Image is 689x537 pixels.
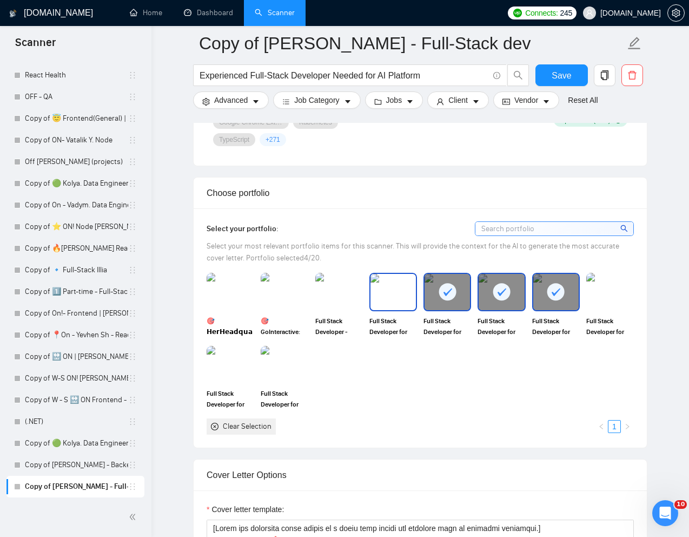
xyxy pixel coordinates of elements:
[261,316,308,337] span: 🎯 GoInteractive: Streamlining Client Scheduling
[668,9,684,17] span: setting
[427,91,489,109] button: userClientcaret-down
[475,222,633,235] input: Search portfolio
[448,94,468,106] span: Client
[273,91,360,109] button: barsJob Categorycaret-down
[493,91,559,109] button: idcardVendorcaret-down
[6,259,144,281] li: Copy of 🔹 Full-Stack Illia
[6,108,144,129] li: Copy of 😇 Frontend(General) | 25+ | Danylo N.
[652,500,678,526] iframe: Intercom live chat
[608,421,620,433] a: 1
[493,72,500,79] span: info-circle
[128,266,137,274] span: holder
[552,69,571,82] span: Save
[128,244,137,253] span: holder
[344,97,352,106] span: caret-down
[25,173,128,194] a: Copy of 🟢 Kolya. Data Engineer - General
[586,273,634,311] img: portfolio thumbnail image
[202,97,210,106] span: setting
[6,35,64,57] span: Scanner
[608,420,621,433] li: 1
[128,114,137,123] span: holder
[315,273,363,311] img: portfolio thumbnail image
[252,97,260,106] span: caret-down
[472,97,480,106] span: caret-down
[128,309,137,318] span: holder
[6,476,144,497] li: Copy of Kostya Zgara - Full-Stack dev
[25,108,128,129] a: Copy of 😇 Frontend(General) | 25+ | [PERSON_NAME]
[25,216,128,238] a: Copy of ⭐️ ON! Node [PERSON_NAME]
[223,421,271,433] div: Clear Selection
[6,433,144,454] li: Copy of 🟢 Kolya. Data Engineer - General
[6,194,144,216] li: Copy of On - Vadym. Data Engineer - General
[598,423,605,430] span: left
[25,259,128,281] a: Copy of 🔹 Full-Stack Illia
[622,70,642,80] span: delete
[128,352,137,361] span: holder
[25,368,128,389] a: Copy of W-S ON! [PERSON_NAME]/ React Native
[25,303,128,324] a: Copy of On!- Frontend | [PERSON_NAME]
[532,316,580,337] span: Full Stack Developer for Recruitment platform StreamTalent
[128,374,137,383] span: holder
[406,97,414,106] span: caret-down
[6,129,144,151] li: Copy of ON- Vatalik Y. Node
[6,324,144,346] li: Copy of 📍On - Yevhen Sh - React General
[514,94,538,106] span: Vendor
[199,30,625,57] input: Scanner name...
[386,94,402,106] span: Jobs
[25,194,128,216] a: Copy of On - Vadym. Data Engineer - General
[568,94,598,106] a: Reset All
[282,97,290,106] span: bars
[25,86,128,108] a: OFF - QA
[25,151,128,173] a: Off [PERSON_NAME] (projects)
[621,420,634,433] button: right
[25,411,128,433] a: (.NET)
[624,423,631,430] span: right
[667,9,685,17] a: setting
[586,316,634,337] span: Full Stack Developer for Welcome Renovation platform
[128,136,137,145] span: holder
[6,173,144,194] li: Copy of 🟢 Kolya. Data Engineer - General
[525,7,558,19] span: Connects:
[128,287,137,296] span: holder
[6,64,144,86] li: React Health
[294,94,339,106] span: Job Category
[25,346,128,368] a: Copy of 🔛 ON | [PERSON_NAME] B | Frontend/React
[365,91,423,109] button: folderJobscaret-down
[374,97,382,106] span: folder
[128,179,137,188] span: holder
[6,281,144,303] li: Copy of 1️⃣ Part-time - Full-Stack Vitalii
[6,411,144,433] li: (.NET)
[207,503,284,515] label: Cover letter template:
[128,93,137,101] span: holder
[128,158,137,166] span: holder
[594,64,615,86] button: copy
[513,9,522,17] img: upwork-logo.png
[207,346,254,384] img: portfolio thumbnail image
[128,222,137,231] span: holder
[128,71,137,80] span: holder
[25,238,128,259] a: Copy of 🔥[PERSON_NAME] React General
[423,316,471,337] span: Full Stack Developer for Accounting Software Solo
[560,7,572,19] span: 245
[128,396,137,404] span: holder
[25,129,128,151] a: Copy of ON- Vatalik Y. Node
[436,97,444,106] span: user
[9,5,17,22] img: logo
[594,70,615,80] span: copy
[214,94,248,106] span: Advanced
[595,420,608,433] li: Previous Page
[6,216,144,238] li: Copy of ⭐️ ON! Node Ihor Andrienko
[507,64,529,86] button: search
[211,423,218,430] span: close-circle
[128,417,137,426] span: holder
[128,201,137,209] span: holder
[207,388,254,410] span: Full Stack Developer for Bunch-Bars Website | Full Stack Development
[266,135,280,144] span: + 271
[586,9,593,17] span: user
[6,238,144,259] li: Copy of 🔥Anton K. React General
[193,91,269,109] button: settingAdvancedcaret-down
[25,476,128,497] a: Copy of [PERSON_NAME] - Full-Stack dev
[219,135,249,144] span: TypeScript
[200,69,488,82] input: Search Freelance Jobs...
[6,151,144,173] li: Off Mike (projects)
